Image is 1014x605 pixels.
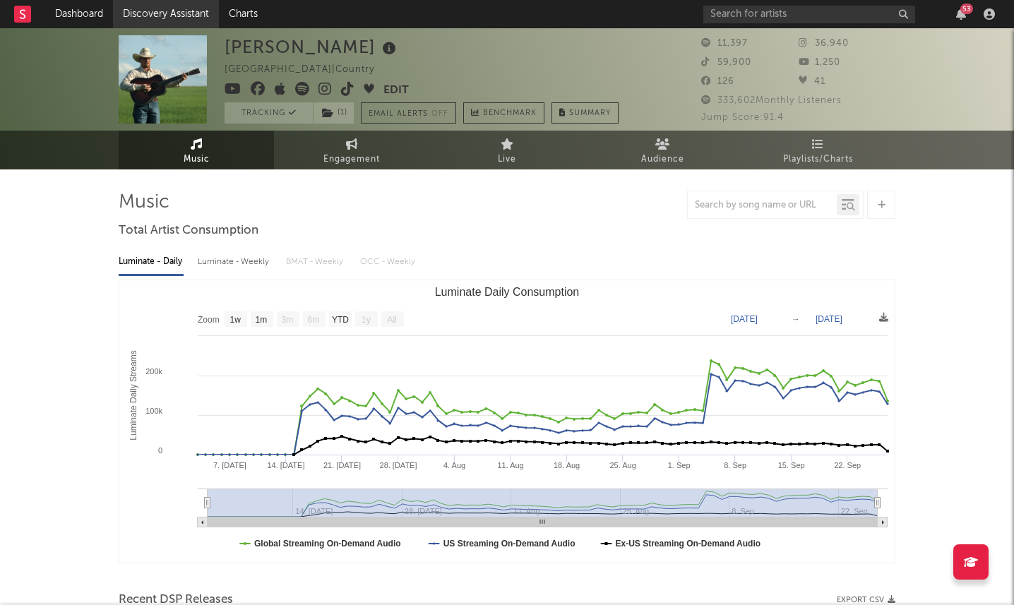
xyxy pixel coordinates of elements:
input: Search by song name or URL [688,200,837,211]
div: [GEOGRAPHIC_DATA] | Country [225,61,390,78]
a: Engagement [274,131,429,169]
text: Luminate Daily Streams [129,350,138,440]
span: Audience [641,151,684,168]
span: 11,397 [701,39,748,48]
a: Music [119,131,274,169]
text: 1y [362,315,371,325]
text: 11. Aug [497,461,523,469]
text: 100k [145,407,162,415]
text: [DATE] [731,314,758,324]
span: 36,940 [799,39,849,48]
a: Live [429,131,585,169]
text: Zoom [198,315,220,325]
button: Edit [383,82,409,100]
span: 41 [799,77,825,86]
span: ( 1 ) [313,102,354,124]
text: 28. [DATE] [380,461,417,469]
text: Luminate Daily Consumption [435,286,580,298]
text: 18. Aug [554,461,580,469]
button: (1) [314,102,354,124]
span: Engagement [323,151,380,168]
text: Ex-US Streaming On-Demand Audio [616,539,761,549]
text: US Streaming On-Demand Audio [443,539,575,549]
text: 200k [145,367,162,376]
span: Live [498,151,516,168]
span: Summary [569,109,611,117]
span: 333,602 Monthly Listeners [701,96,842,105]
text: 22. Sep [834,461,861,469]
text: 15. Sep [778,461,805,469]
text: 1w [230,315,241,325]
text: 4. Aug [443,461,465,469]
em: Off [431,110,448,118]
text: [DATE] [816,314,842,324]
span: 59,900 [701,58,751,67]
button: 53 [956,8,966,20]
button: Summary [551,102,619,124]
span: Total Artist Consumption [119,222,258,239]
text: 6m [308,315,320,325]
span: Playlists/Charts [783,151,853,168]
text: 1m [256,315,268,325]
div: [PERSON_NAME] [225,35,400,59]
a: Benchmark [463,102,544,124]
span: Benchmark [483,105,537,122]
text: 8. Sep [724,461,746,469]
text: All [387,315,396,325]
text: 1. Sep [668,461,691,469]
text: 25. Aug [609,461,636,469]
span: 126 [701,77,734,86]
button: Export CSV [837,596,895,604]
text: 21. [DATE] [323,461,361,469]
text: 7. [DATE] [213,461,246,469]
text: 0 [158,446,162,455]
button: Email AlertsOff [361,102,456,124]
a: Audience [585,131,740,169]
text: → [792,314,800,324]
text: 3m [282,315,294,325]
span: Music [184,151,210,168]
div: 53 [960,4,973,14]
span: Jump Score: 91.4 [701,113,784,122]
input: Search for artists [703,6,915,23]
span: 1,250 [799,58,840,67]
button: Tracking [225,102,313,124]
text: 14. [DATE] [267,461,304,469]
text: Global Streaming On-Demand Audio [254,539,401,549]
svg: Luminate Daily Consumption [119,280,895,563]
a: Playlists/Charts [740,131,895,169]
div: Luminate - Weekly [198,250,272,274]
div: Luminate - Daily [119,250,184,274]
text: YTD [332,315,349,325]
